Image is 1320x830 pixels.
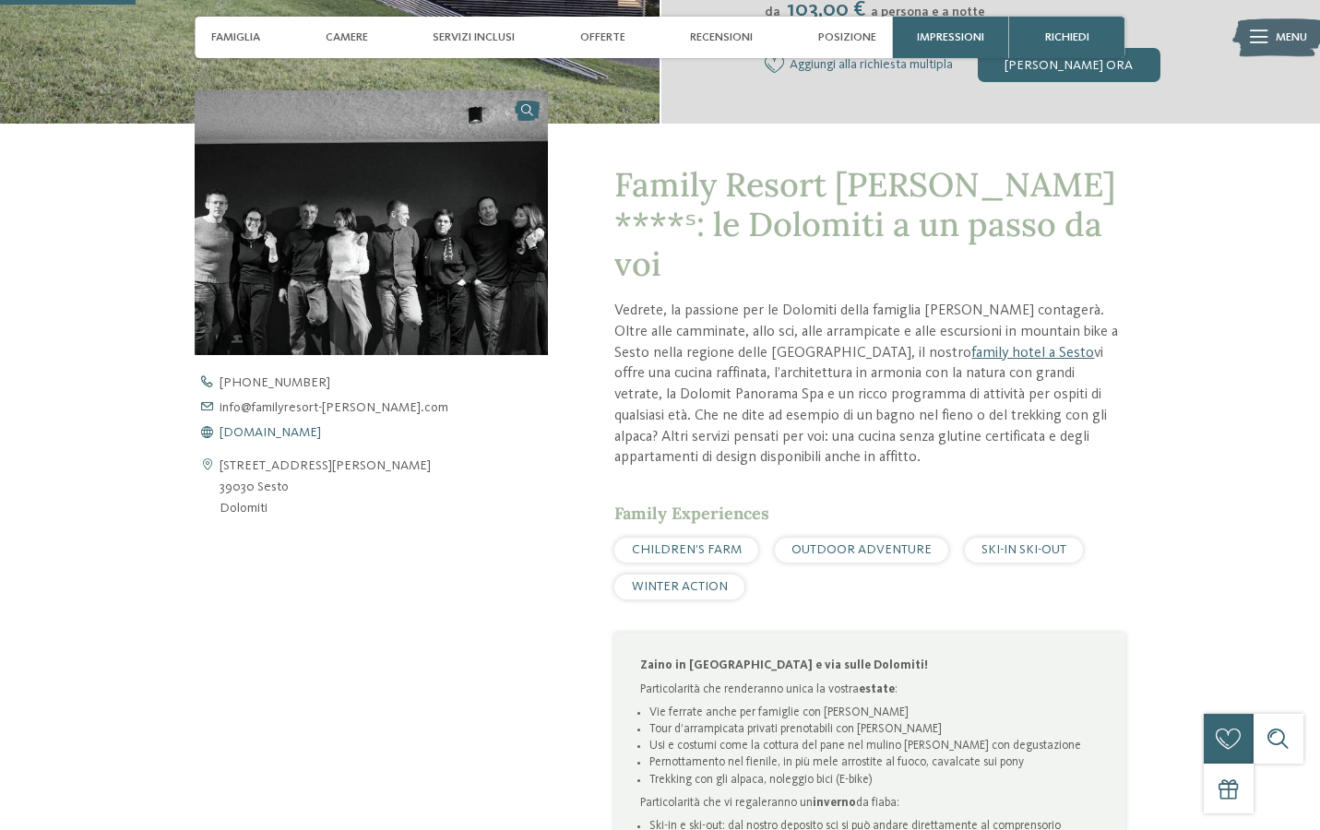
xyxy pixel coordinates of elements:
span: OUTDOOR ADVENTURE [791,543,932,556]
div: [PERSON_NAME] ora [978,48,1160,81]
li: Vie ferrate anche per famiglie con [PERSON_NAME] [649,705,1100,721]
span: info@ familyresort-[PERSON_NAME]. com [220,401,448,414]
strong: inverno [813,797,856,809]
a: [DOMAIN_NAME] [195,426,577,439]
p: Particolarità che renderanno unica la vostra : [640,682,1100,698]
span: [PHONE_NUMBER] [220,376,330,389]
span: Family Experiences [614,503,769,524]
span: Recensioni [690,30,753,44]
strong: Zaino in [GEOGRAPHIC_DATA] e via sulle Dolomiti! [640,659,928,671]
img: Il nostro family hotel a Sesto, il vostro rifugio sulle Dolomiti. [195,89,548,355]
span: a persona e a notte [871,6,985,18]
span: da [765,6,780,18]
span: Camere [326,30,368,44]
span: SKI-IN SKI-OUT [981,543,1066,556]
li: Pernottamento nel fienile, in più mele arrostite al fuoco, cavalcate sui pony [649,754,1100,771]
a: info@familyresort-[PERSON_NAME].com [195,401,577,414]
span: Posizione [818,30,876,44]
p: Vedrete, la passione per le Dolomiti della famiglia [PERSON_NAME] contagerà. Oltre alle camminate... [614,301,1124,468]
span: Family Resort [PERSON_NAME] ****ˢ: le Dolomiti a un passo da voi [614,163,1115,285]
li: Tour d’arrampicata privati prenotabili con [PERSON_NAME] [649,721,1100,738]
span: Servizi inclusi [433,30,515,44]
p: Particolarità che vi regaleranno un da fiaba: [640,795,1100,812]
span: CHILDREN’S FARM [632,543,742,556]
span: Offerte [580,30,625,44]
span: Impressioni [917,30,984,44]
span: Famiglia [211,30,260,44]
span: [DOMAIN_NAME] [220,426,321,439]
a: [PHONE_NUMBER] [195,376,577,389]
strong: estate [859,683,895,695]
span: WINTER ACTION [632,580,728,593]
span: richiedi [1045,30,1089,44]
a: family hotel a Sesto [971,346,1094,361]
li: Usi e costumi come la cottura del pane nel mulino [PERSON_NAME] con degustazione [649,738,1100,754]
li: Trekking con gli alpaca, noleggio bici (E-bike) [649,772,1100,788]
address: [STREET_ADDRESS][PERSON_NAME] 39030 Sesto Dolomiti [220,456,431,519]
span: Aggiungi alla richiesta multipla [790,58,953,73]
